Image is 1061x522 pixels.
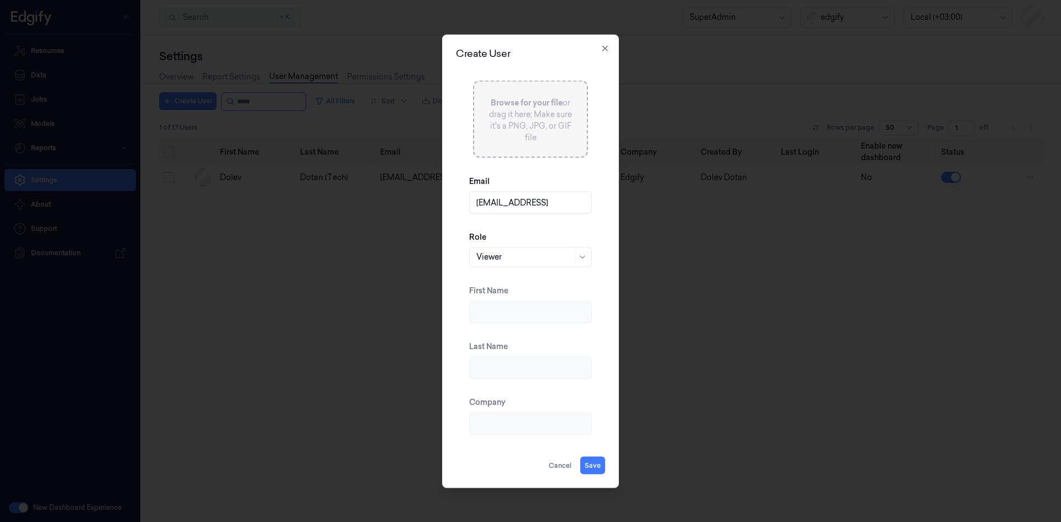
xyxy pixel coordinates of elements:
[544,456,576,474] button: Cancel
[469,340,508,351] label: Last Name
[469,284,508,296] label: First Name
[469,396,506,407] label: Company
[469,175,490,186] label: Email
[469,231,486,242] label: Role
[491,97,563,107] span: Browse for your file
[580,456,605,474] button: Save
[487,97,574,143] p: or drag it here; Make sure it's a PNG, JPG, or GIF file
[456,48,605,58] h2: Create User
